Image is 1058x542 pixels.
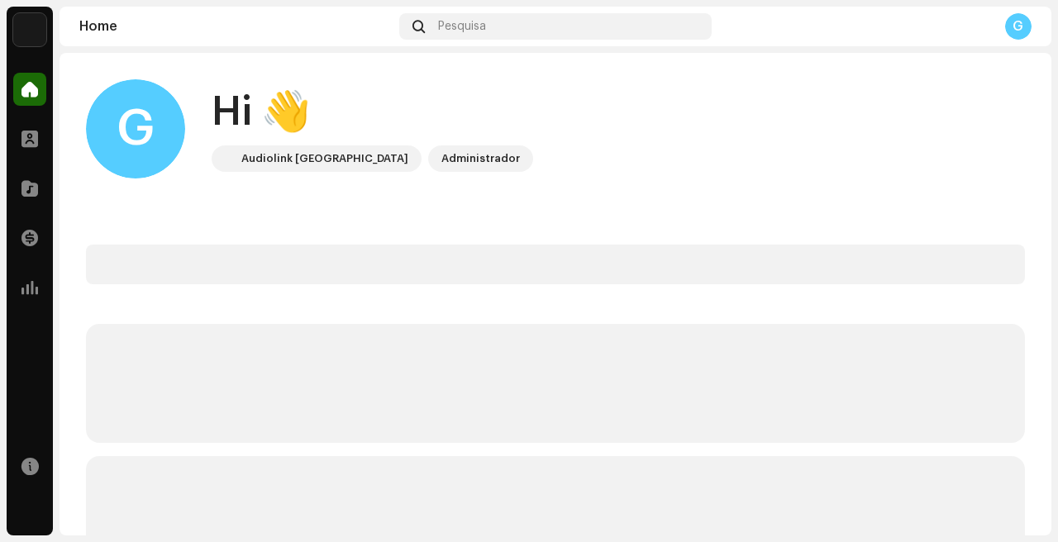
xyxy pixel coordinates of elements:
img: 730b9dfe-18b5-4111-b483-f30b0c182d82 [13,13,46,46]
img: 730b9dfe-18b5-4111-b483-f30b0c182d82 [215,149,235,169]
div: Administrador [441,149,520,169]
span: Pesquisa [438,20,486,33]
div: Audiolink [GEOGRAPHIC_DATA] [241,149,408,169]
div: G [1005,13,1032,40]
div: Hi 👋 [212,86,533,139]
div: Home [79,20,393,33]
div: G [86,79,185,178]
